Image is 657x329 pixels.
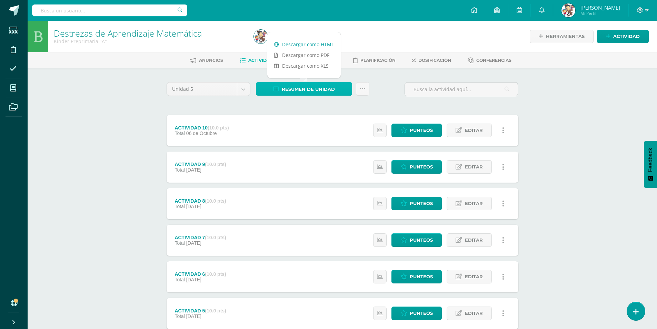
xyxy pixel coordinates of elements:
span: Punteos [410,161,433,173]
span: [DATE] [186,240,201,246]
span: Feedback [647,148,654,172]
a: Anuncios [190,55,223,66]
strong: (10.0 pts) [205,162,226,167]
span: Total [175,130,185,136]
span: Total [175,167,185,173]
span: Punteos [410,124,433,137]
strong: (10.0 pts) [208,125,229,130]
span: [DATE] [186,313,201,319]
a: Descargar como XLS [267,60,341,71]
a: Punteos [391,197,442,210]
a: Descargar como HTML [267,39,341,50]
span: Punteos [410,234,433,246]
span: Editar [465,161,483,173]
strong: (10.0 pts) [205,235,226,240]
a: Herramientas [530,30,594,43]
img: 01e3f92f76901e1b5ae5281f2da8fd05.png [254,30,268,43]
span: Unidad 5 [172,83,232,96]
div: Kinder Preprimaria 'A' [54,38,246,45]
img: 01e3f92f76901e1b5ae5281f2da8fd05.png [561,3,575,17]
span: Editar [465,307,483,320]
span: Total [175,277,185,282]
a: Conferencias [468,55,511,66]
a: Resumen de unidad [256,82,352,96]
span: Editar [465,197,483,210]
span: Planificación [360,58,396,63]
div: ACTIVIDAD 6 [175,271,226,277]
a: Descargar como PDF [267,50,341,60]
span: Actividades [248,58,279,63]
span: Punteos [410,197,433,210]
span: Conferencias [476,58,511,63]
div: ACTIVIDAD 8 [175,198,226,204]
div: ACTIVIDAD 7 [175,235,226,240]
a: Punteos [391,270,442,283]
h1: Destrezas de Aprendizaje Matemática [54,28,246,38]
strong: (10.0 pts) [205,198,226,204]
a: Destrezas de Aprendizaje Matemática [54,27,202,39]
span: 06 de Octubre [186,130,217,136]
a: Actividades [240,55,279,66]
span: Dosificación [418,58,451,63]
span: [DATE] [186,167,201,173]
input: Busca la actividad aquí... [405,83,518,96]
a: Planificación [353,55,396,66]
a: Dosificación [412,55,451,66]
input: Busca un usuario... [32,4,187,16]
span: Editar [465,270,483,283]
a: Punteos [391,233,442,247]
span: [PERSON_NAME] [580,4,620,11]
span: Punteos [410,307,433,320]
span: Editar [465,124,483,137]
strong: (10.0 pts) [205,308,226,313]
a: Unidad 5 [167,83,250,96]
span: [DATE] [186,204,201,209]
span: Resumen de unidad [282,83,335,96]
a: Punteos [391,160,442,174]
div: ACTIVIDAD 5 [175,308,226,313]
span: Anuncios [199,58,223,63]
span: Punteos [410,270,433,283]
a: Actividad [597,30,649,43]
span: Editar [465,234,483,246]
div: ACTIVIDAD 10 [175,125,229,130]
strong: (10.0 pts) [205,271,226,277]
span: [DATE] [186,277,201,282]
span: Total [175,313,185,319]
a: Punteos [391,124,442,137]
button: Feedback - Mostrar encuesta [644,141,657,188]
span: Total [175,240,185,246]
a: Punteos [391,307,442,320]
span: Actividad [613,30,640,43]
span: Herramientas [546,30,585,43]
span: Total [175,204,185,209]
span: Mi Perfil [580,10,620,16]
div: ACTIVIDAD 9 [175,162,226,167]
